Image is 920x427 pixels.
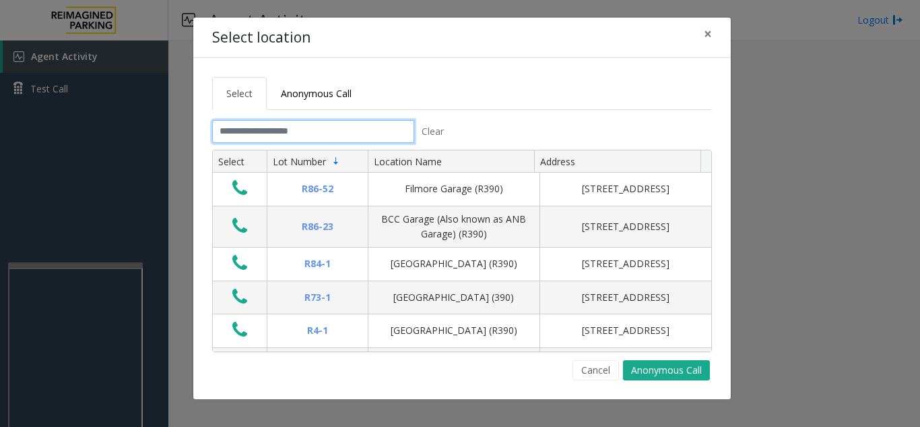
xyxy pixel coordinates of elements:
div: R84-1 [275,256,360,271]
div: R86-52 [275,181,360,196]
span: Anonymous Call [281,87,352,100]
div: BCC Garage (Also known as ANB Garage) (R390) [376,212,531,242]
span: Select [226,87,253,100]
div: [STREET_ADDRESS] [548,290,703,305]
div: [STREET_ADDRESS] [548,256,703,271]
div: [STREET_ADDRESS] [548,323,703,338]
div: Filmore Garage (R390) [376,181,531,196]
div: [STREET_ADDRESS] [548,219,703,234]
div: [GEOGRAPHIC_DATA] (390) [376,290,531,305]
div: [STREET_ADDRESS] [548,181,703,196]
div: R73-1 [275,290,360,305]
button: Anonymous Call [623,360,710,380]
div: Data table [213,150,711,351]
div: R86-23 [275,219,360,234]
span: Lot Number [273,155,326,168]
button: Clear [414,120,452,143]
div: [GEOGRAPHIC_DATA] (R390) [376,323,531,338]
div: [GEOGRAPHIC_DATA] (R390) [376,256,531,271]
span: Location Name [374,155,442,168]
button: Close [694,18,721,51]
div: R4-1 [275,323,360,338]
span: Sortable [331,156,341,167]
ul: Tabs [212,77,712,110]
h4: Select location [212,27,310,49]
th: Select [213,150,267,173]
span: Address [540,155,575,168]
button: Cancel [572,360,619,380]
span: × [704,24,712,43]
